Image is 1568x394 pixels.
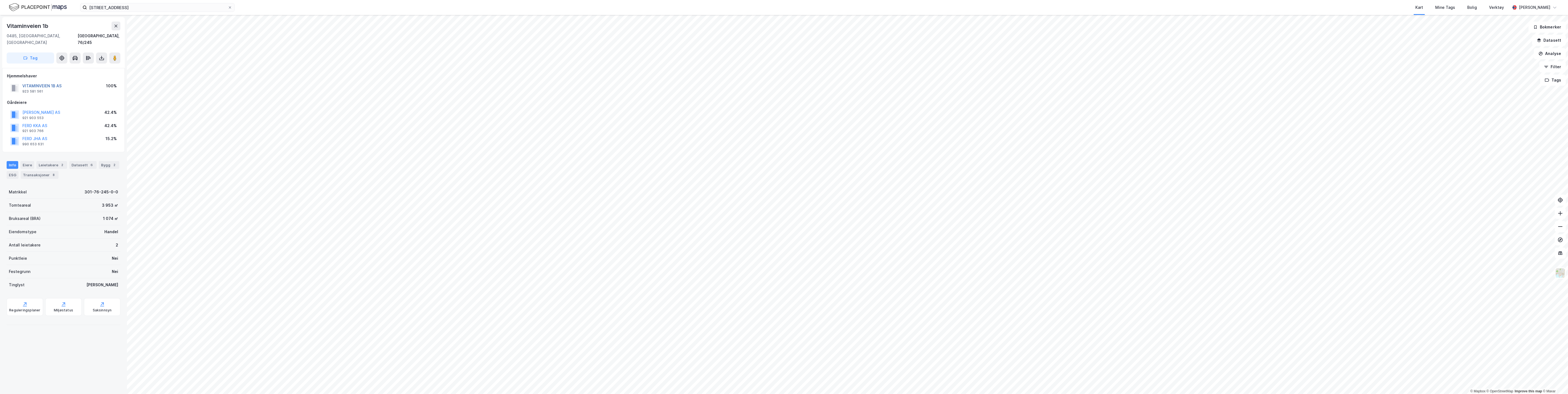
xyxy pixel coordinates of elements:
div: Handel [104,228,118,235]
button: Analyse [1534,48,1566,59]
input: Søk på adresse, matrikkel, gårdeiere, leietakere eller personer [87,3,228,12]
div: 42.4% [104,122,117,129]
div: Gårdeiere [7,99,120,106]
div: 921 903 553 [22,116,44,120]
div: Bruksareal (BRA) [9,215,41,222]
button: Filter [1539,61,1566,72]
div: Eiere [20,161,34,169]
button: Tag [7,52,54,64]
div: 3 953 ㎡ [102,202,118,209]
div: [PERSON_NAME] [1519,4,1550,11]
div: Mine Tags [1435,4,1455,11]
div: Nei [112,268,118,275]
button: Tags [1540,75,1566,86]
div: Kart [1415,4,1423,11]
div: 921 903 766 [22,129,44,133]
div: 8 [51,172,56,178]
div: Info [7,161,18,169]
div: 923 581 561 [22,89,43,94]
div: Bolig [1467,4,1477,11]
a: Mapbox [1470,389,1485,393]
div: 42.4% [104,109,117,116]
div: 15.2% [105,135,117,142]
div: Miljøstatus [54,308,73,312]
div: [GEOGRAPHIC_DATA], 76/245 [78,33,120,46]
div: 6 [89,162,94,168]
div: 990 653 631 [22,142,44,146]
div: Antall leietakere [9,242,41,248]
div: Hjemmelshaver [7,73,120,79]
div: Verktøy [1489,4,1504,11]
div: Matrikkel [9,189,27,195]
div: 2 [59,162,65,168]
div: Bygg [99,161,119,169]
iframe: Chat Widget [1540,367,1568,394]
div: Punktleie [9,255,27,262]
div: 2 [112,162,117,168]
div: Kontrollprogram for chat [1540,367,1568,394]
div: Reguleringsplaner [9,308,40,312]
img: Z [1555,268,1566,278]
div: Festegrunn [9,268,30,275]
button: Datasett [1532,35,1566,46]
button: Bokmerker [1529,22,1566,33]
div: Nei [112,255,118,262]
div: [PERSON_NAME] [86,282,118,288]
div: Eiendomstype [9,228,36,235]
div: Tinglyst [9,282,25,288]
div: 0485, [GEOGRAPHIC_DATA], [GEOGRAPHIC_DATA] [7,33,78,46]
div: Transaksjoner [21,171,59,179]
div: Saksinnsyn [93,308,112,312]
div: 2 [116,242,118,248]
a: Improve this map [1515,389,1542,393]
div: Vitaminveien 1b [7,22,49,30]
div: ESG [7,171,18,179]
div: Tomteareal [9,202,31,209]
img: logo.f888ab2527a4732fd821a326f86c7f29.svg [9,2,67,12]
div: Leietakere [36,161,67,169]
a: OpenStreetMap [1487,389,1513,393]
div: Datasett [69,161,97,169]
div: 1 074 ㎡ [103,215,118,222]
div: 100% [106,83,117,89]
div: 301-76-245-0-0 [84,189,118,195]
